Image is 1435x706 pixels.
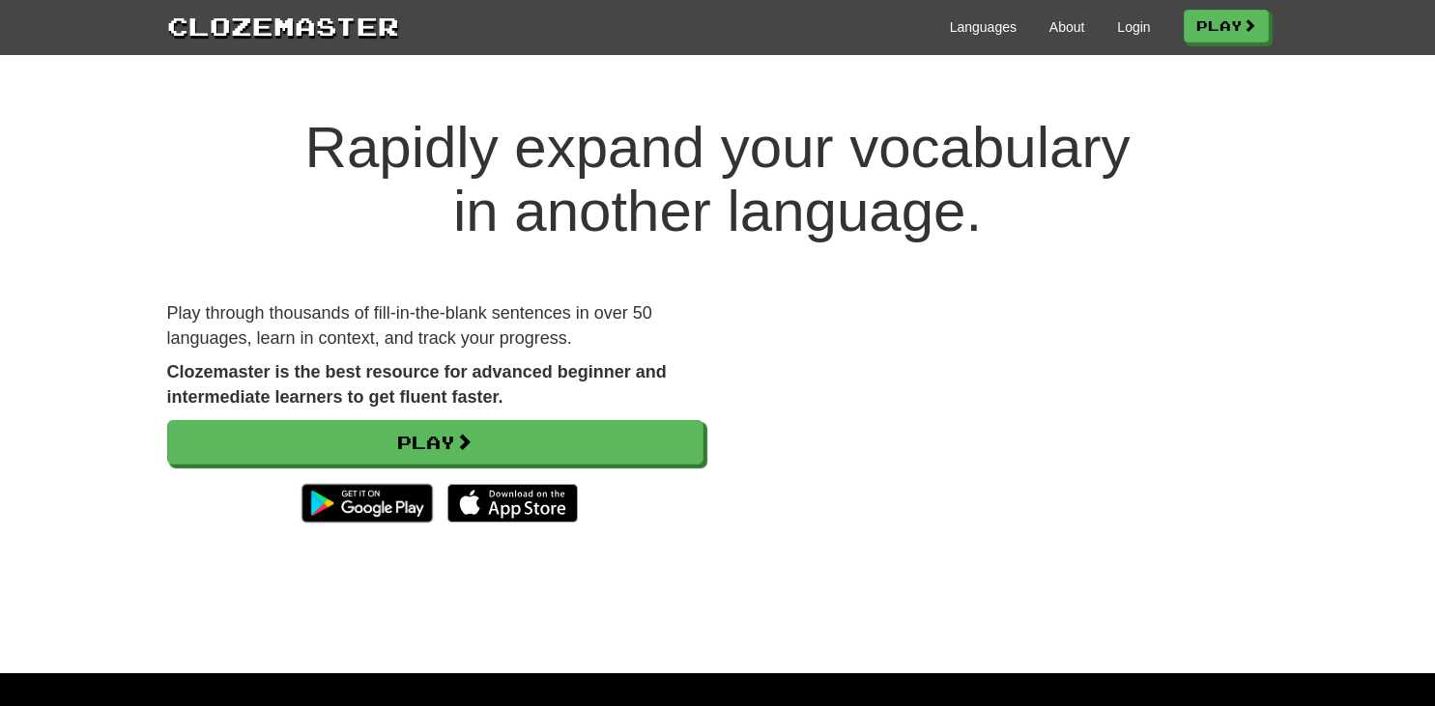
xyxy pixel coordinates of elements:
[950,17,1017,37] a: Languages
[167,420,703,465] a: Play
[167,301,703,351] p: Play through thousands of fill-in-the-blank sentences in over 50 languages, learn in context, and...
[1184,10,1269,42] a: Play
[1117,17,1150,37] a: Login
[447,484,578,522] img: Download_on_the_App_Store_Badge_US-UK_135x40-25178aeef6eb6b83b96f5f2d004eda3bffbb37122de64afbaef7...
[167,362,667,407] strong: Clozemaster is the best resource for advanced beginner and intermediate learners to get fluent fa...
[1049,17,1085,37] a: About
[167,8,399,43] a: Clozemaster
[292,474,442,532] img: Get it on Google Play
